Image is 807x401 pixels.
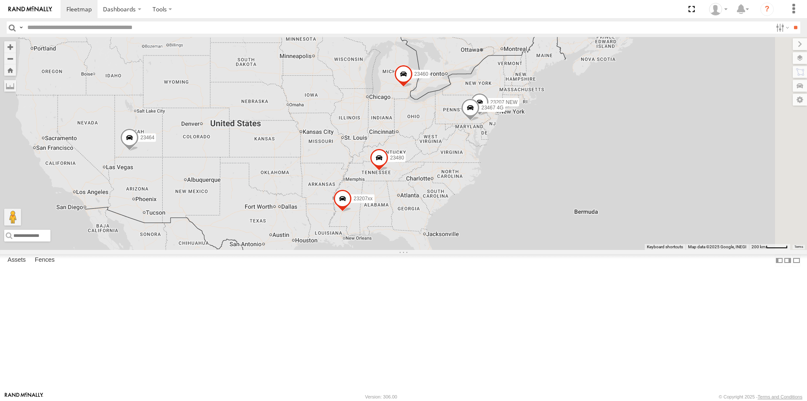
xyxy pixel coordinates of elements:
div: © Copyright 2025 - [719,394,802,399]
span: 200 km [752,244,766,249]
span: Map data ©2025 Google, INEGI [688,244,746,249]
label: Hide Summary Table [792,254,801,266]
button: Zoom in [4,41,16,53]
span: 23467 4G [481,105,504,111]
label: Search Query [18,21,24,34]
label: Map Settings [793,94,807,106]
i: ? [760,3,774,16]
label: Measure [4,80,16,92]
button: Drag Pegman onto the map to open Street View [4,209,21,226]
span: 23207 NEW [491,99,518,105]
a: Visit our Website [5,393,43,401]
div: Version: 306.00 [365,394,397,399]
label: Dock Summary Table to the Right [783,254,792,266]
label: Fences [31,255,59,266]
img: rand-logo.svg [8,6,52,12]
label: Assets [3,255,30,266]
span: 23464 [140,135,154,141]
span: 23207xx [353,196,372,202]
label: Dock Summary Table to the Left [775,254,783,266]
div: Sardor Khadjimedov [706,3,731,16]
a: Terms (opens in new tab) [794,245,803,248]
label: Search Filter Options [773,21,791,34]
button: Map Scale: 200 km per 48 pixels [749,244,790,250]
span: 23460 [414,71,428,77]
button: Keyboard shortcuts [647,244,683,250]
button: Zoom Home [4,64,16,76]
span: 23480 [390,155,404,161]
a: Terms and Conditions [758,394,802,399]
button: Zoom out [4,53,16,64]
